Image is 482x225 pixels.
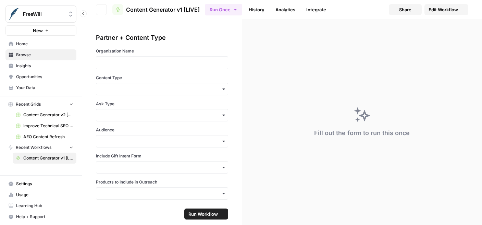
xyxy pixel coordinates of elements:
button: New [5,25,76,36]
label: Products to Include in Outreach [96,179,228,185]
label: Audience [96,127,228,133]
a: Your Data [5,82,76,93]
a: AEO Content Refresh [13,131,76,142]
a: Content Generator v1 [LIVE] [13,153,76,164]
label: Include Gift Intent Form [96,153,228,159]
button: Share [389,4,422,15]
button: Run Workflow [184,209,228,220]
span: Insights [16,63,73,69]
a: Content Generator v2 [DRAFT] Test [13,109,76,120]
a: Insights [5,60,76,71]
span: Browse [16,52,73,58]
span: Settings [16,181,73,187]
a: Integrate [302,4,330,15]
span: Your Data [16,85,73,91]
span: Content Generator v2 [DRAFT] Test [23,112,73,118]
button: Workspace: FreeWill [5,5,76,23]
a: Content Generator v1 [LIVE] [112,4,200,15]
a: Opportunities [5,71,76,82]
span: Content Generator v1 [LIVE] [126,5,200,14]
span: AEO Content Refresh [23,134,73,140]
a: Improve Technical SEO for Page [13,120,76,131]
button: Help + Support [5,211,76,222]
a: History [245,4,269,15]
div: Fill out the form to run this once [314,128,410,138]
span: Home [16,41,73,47]
a: Analytics [271,4,299,15]
a: Browse [5,49,76,60]
img: FreeWill Logo [8,8,20,20]
a: Usage [5,189,76,200]
span: FreeWill [23,11,64,17]
span: Recent Grids [16,101,41,107]
span: Opportunities [16,74,73,80]
label: Organization Name [96,48,228,54]
span: Recent Workflows [16,144,51,151]
button: Recent Grids [5,99,76,109]
span: Learning Hub [16,203,73,209]
a: Edit Workflow [424,4,468,15]
a: Learning Hub [5,200,76,211]
div: Partner + Content Type [96,33,228,43]
button: Run Once [205,4,242,15]
span: Improve Technical SEO for Page [23,123,73,129]
span: Edit Workflow [429,6,458,13]
label: Content Type [96,75,228,81]
span: New [33,27,43,34]
span: Usage [16,192,73,198]
label: Ask Type [96,101,228,107]
span: Content Generator v1 [LIVE] [23,155,73,161]
a: Home [5,38,76,49]
span: Share [399,6,411,13]
span: Help + Support [16,214,73,220]
button: Recent Workflows [5,142,76,153]
span: Run Workflow [188,211,218,217]
a: Settings [5,178,76,189]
